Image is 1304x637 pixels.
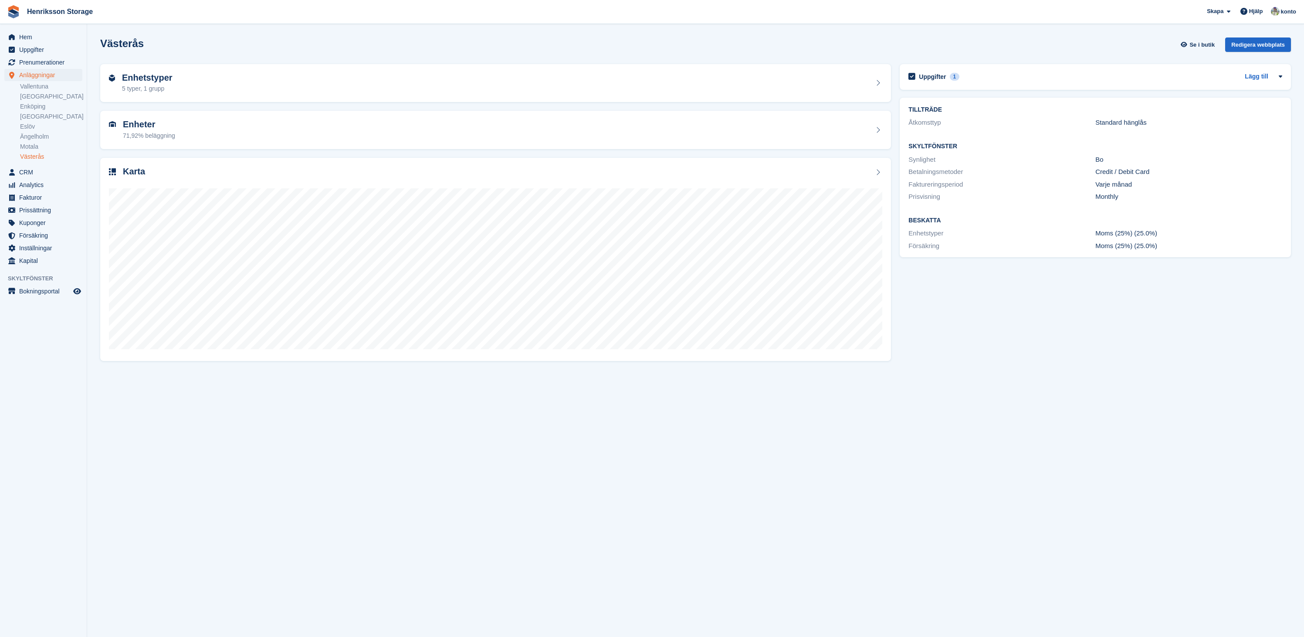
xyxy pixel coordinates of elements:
a: Vallentuna [20,82,82,91]
a: menu [4,204,82,216]
img: stora-icon-8386f47178a22dfd0bd8f6a31ec36ba5ce8667c1dd55bd0f319d3a0aa187defe.svg [7,5,20,18]
h2: Skyltfönster [908,143,1282,150]
a: Enhetstyper 5 typer, 1 grupp [100,64,891,102]
span: Kuponger [19,217,71,229]
div: Redigera webbplats [1225,37,1291,52]
a: Henriksson Storage [24,4,96,19]
span: Skyltfönster [8,274,87,283]
span: Skapa [1207,7,1223,16]
a: Lägg till [1245,72,1268,82]
span: Fakturor [19,191,71,204]
h2: Beskatta [908,217,1282,224]
a: [GEOGRAPHIC_DATA] [20,92,82,101]
div: Åtkomsttyp [908,118,1095,128]
img: unit-type-icn-2b2737a686de81e16bb02015468b77c625bbabd49415b5ef34ead5e3b44a266d.svg [109,75,115,82]
span: Prenumerationer [19,56,71,68]
span: Se i butik [1189,41,1215,49]
span: Anläggningar [19,69,71,81]
a: Redigera webbplats [1225,37,1291,55]
div: 71,92% beläggning [123,131,175,140]
h2: Enhetstyper [122,73,173,83]
a: menu [4,166,82,178]
a: menu [4,179,82,191]
div: 5 typer, 1 grupp [122,84,173,93]
span: konto [1281,7,1296,16]
img: Daniel Axberg [1271,7,1280,16]
a: menu [4,229,82,242]
span: Hjälp [1249,7,1263,16]
a: Motala [20,143,82,151]
a: menu [4,217,82,229]
a: menu [4,31,82,43]
a: [GEOGRAPHIC_DATA] [20,112,82,121]
h2: Västerås [100,37,144,49]
a: menu [4,242,82,254]
a: Enköping [20,102,82,111]
h2: Enheter [123,119,175,129]
a: meny [4,285,82,297]
div: Moms (25%) (25.0%) [1095,228,1282,238]
div: Betalningsmetoder [908,167,1095,177]
div: Faktureringsperiod [908,180,1095,190]
span: CRM [19,166,71,178]
a: Se i butik [1179,37,1218,52]
a: menu [4,255,82,267]
h2: TILLTRÄDE [908,106,1282,113]
div: Standard hänglås [1095,118,1282,128]
span: Hem [19,31,71,43]
span: Inställningar [19,242,71,254]
div: Prisvisning [908,192,1095,202]
a: Eslöv [20,123,82,131]
a: Förhandsgranska butik [72,286,82,296]
a: menu [4,69,82,81]
h2: Uppgifter [919,73,946,81]
div: Enhetstyper [908,228,1095,238]
div: Varje månad [1095,180,1282,190]
a: Karta [100,158,891,361]
span: Prissättning [19,204,71,216]
a: menu [4,56,82,68]
span: Kapital [19,255,71,267]
div: Försäkring [908,241,1095,251]
div: Bo [1095,155,1282,165]
div: Moms (25%) (25.0%) [1095,241,1282,251]
span: Analytics [19,179,71,191]
span: Uppgifter [19,44,71,56]
span: Försäkring [19,229,71,242]
img: map-icn-33ee37083ee616e46c38cad1a60f524a97daa1e2b2c8c0bc3eb3415660979fc1.svg [109,168,116,175]
a: Västerås [20,153,82,161]
span: Bokningsportal [19,285,71,297]
a: Enheter 71,92% beläggning [100,111,891,149]
img: unit-icn-7be61d7bf1b0ce9d3e12c5938cc71ed9869f7b940bace4675aadf7bd6d80202e.svg [109,121,116,127]
div: Monthly [1095,192,1282,202]
a: Ängelholm [20,133,82,141]
div: Synlighet [908,155,1095,165]
a: menu [4,44,82,56]
a: menu [4,191,82,204]
h2: Karta [123,167,145,177]
div: Credit / Debit Card [1095,167,1282,177]
div: 1 [950,73,960,81]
